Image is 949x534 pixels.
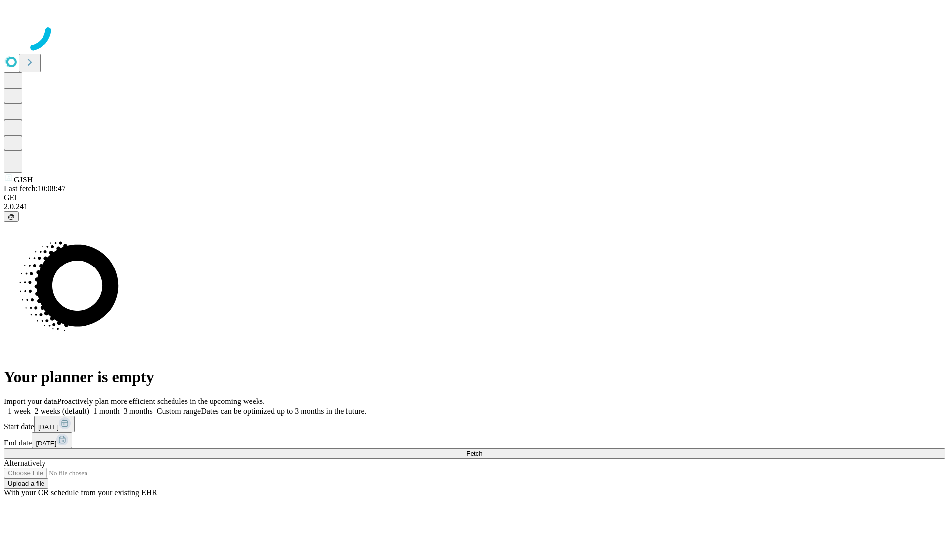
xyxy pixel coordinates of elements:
[38,423,59,431] span: [DATE]
[8,407,31,415] span: 1 week
[4,368,945,386] h1: Your planner is empty
[35,407,89,415] span: 2 weeks (default)
[4,448,945,459] button: Fetch
[4,432,945,448] div: End date
[4,459,45,467] span: Alternatively
[201,407,366,415] span: Dates can be optimized up to 3 months in the future.
[4,478,48,489] button: Upload a file
[4,397,57,405] span: Import your data
[4,416,945,432] div: Start date
[34,416,75,432] button: [DATE]
[466,450,482,457] span: Fetch
[124,407,153,415] span: 3 months
[4,202,945,211] div: 2.0.241
[14,176,33,184] span: GJSH
[157,407,201,415] span: Custom range
[4,184,66,193] span: Last fetch: 10:08:47
[93,407,120,415] span: 1 month
[4,211,19,222] button: @
[36,440,56,447] span: [DATE]
[32,432,72,448] button: [DATE]
[4,193,945,202] div: GEI
[4,489,157,497] span: With your OR schedule from your existing EHR
[8,213,15,220] span: @
[57,397,265,405] span: Proactively plan more efficient schedules in the upcoming weeks.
